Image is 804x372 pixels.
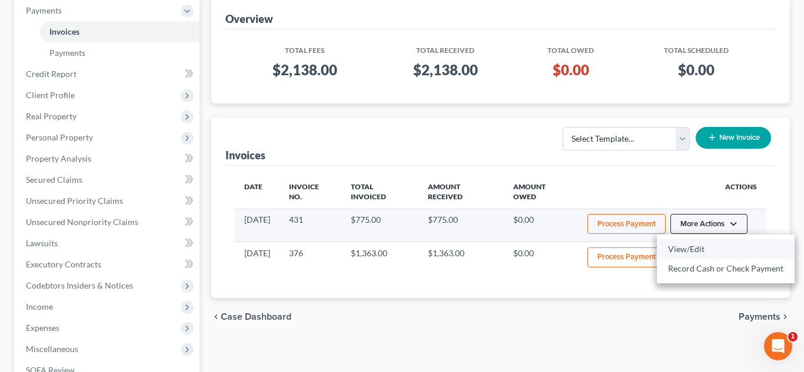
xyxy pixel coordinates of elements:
[49,48,85,58] span: Payments
[26,196,123,206] span: Unsecured Priority Claims
[26,111,77,121] span: Real Property
[375,39,516,56] th: Total Received
[657,234,795,283] div: More Actions
[221,312,291,321] span: Case Dashboard
[670,214,747,234] button: More Actions
[26,344,78,354] span: Miscellaneous
[504,175,578,209] th: Amount Owed
[235,175,280,209] th: Date
[635,61,757,79] h3: $0.00
[26,90,75,100] span: Client Profile
[16,212,200,233] a: Unsecured Nonpriority Claims
[16,63,200,85] a: Credit Report
[384,61,506,79] h3: $2,138.00
[235,209,280,242] td: [DATE]
[418,175,504,209] th: Amount Received
[657,259,795,279] a: Record Cash or Check Payment
[16,254,200,275] a: Executory Contracts
[525,61,616,79] h3: $0.00
[16,233,200,254] a: Lawsuits
[26,217,138,227] span: Unsecured Nonpriority Claims
[26,301,53,311] span: Income
[26,5,62,15] span: Payments
[26,132,93,142] span: Personal Property
[341,209,418,242] td: $775.00
[225,12,273,26] div: Overview
[26,259,101,269] span: Executory Contracts
[16,148,200,169] a: Property Analysis
[40,42,200,63] a: Payments
[504,209,578,242] td: $0.00
[244,61,366,79] h3: $2,138.00
[280,209,342,242] td: 431
[587,214,666,234] button: Process Payment
[26,323,59,333] span: Expenses
[504,242,578,275] td: $0.00
[16,190,200,212] a: Unsecured Priority Claims
[225,148,265,162] div: Invoices
[26,175,82,185] span: Secured Claims
[587,247,666,267] button: Process Payment
[418,242,504,275] td: $1,363.00
[626,39,766,56] th: Total Scheduled
[26,153,91,163] span: Property Analysis
[235,39,376,56] th: Total Fees
[739,312,790,321] button: Payments chevron_right
[739,312,780,321] span: Payments
[211,312,221,321] i: chevron_left
[211,312,291,321] button: chevron_left Case Dashboard
[657,239,795,259] a: View/Edit
[418,209,504,242] td: $775.00
[516,39,626,56] th: Total Owed
[696,127,771,149] button: New Invoice
[26,69,77,79] span: Credit Report
[40,21,200,42] a: Invoices
[280,242,342,275] td: 376
[780,312,790,321] i: chevron_right
[26,280,133,290] span: Codebtors Insiders & Notices
[235,242,280,275] td: [DATE]
[578,175,766,209] th: Actions
[788,332,798,341] span: 1
[49,26,79,36] span: Invoices
[341,175,418,209] th: Total Invoiced
[26,238,58,248] span: Lawsuits
[764,332,792,360] iframe: Intercom live chat
[16,169,200,190] a: Secured Claims
[341,242,418,275] td: $1,363.00
[280,175,342,209] th: Invoice No.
